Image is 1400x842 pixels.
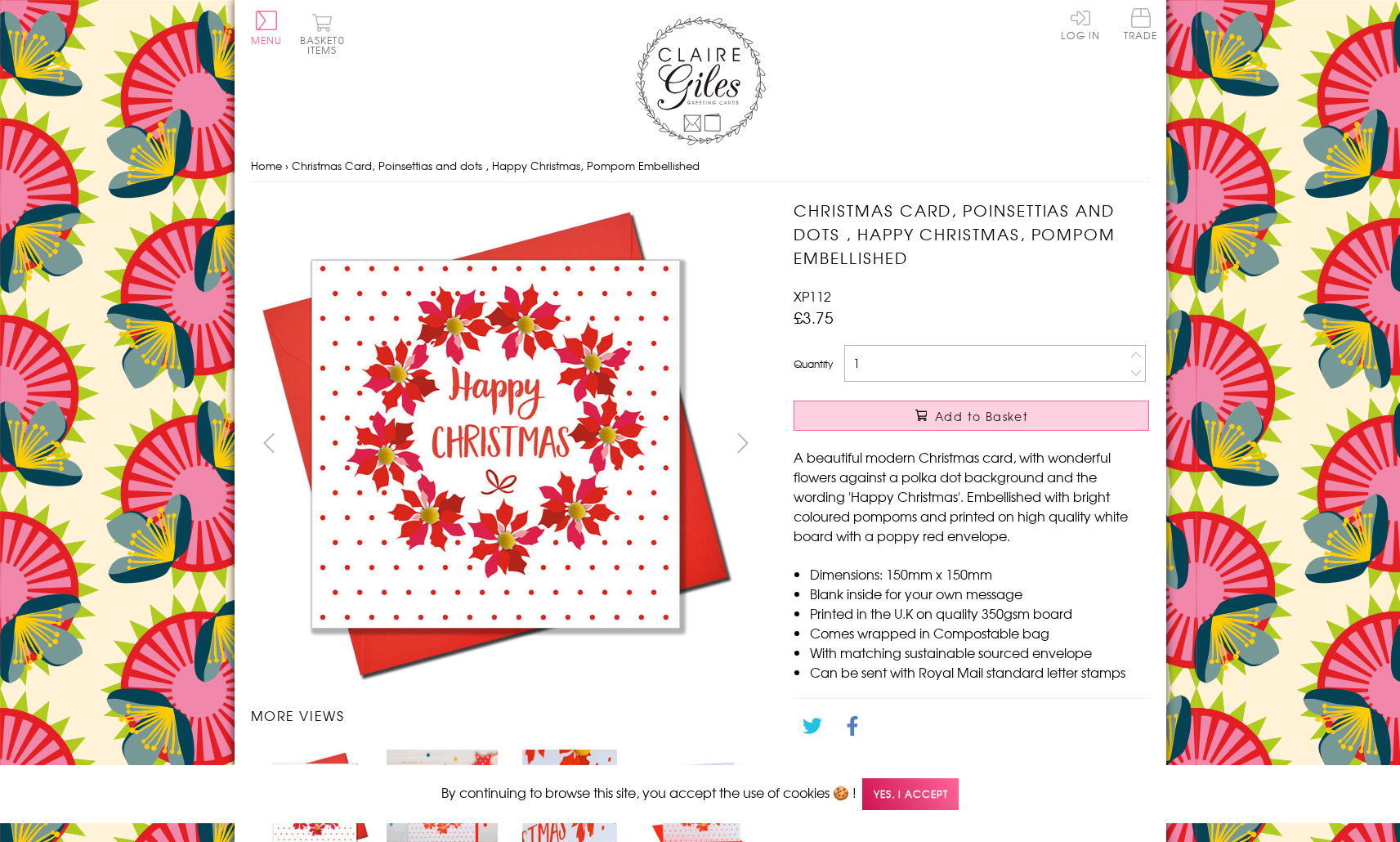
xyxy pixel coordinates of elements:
[285,158,288,173] span: ›
[251,11,283,45] button: Menu
[862,778,959,810] span: Yes, I accept
[810,564,1149,584] li: Dimensions: 150mm x 150mm
[810,603,1149,623] li: Printed in the U.K on quality 350gsm board
[807,760,966,780] a: Go back to the collection
[300,13,345,55] button: Basket0 items
[292,158,700,173] span: Christmas Card, Poinsettias and dots , Happy Christmas, Pompom Embellished
[810,623,1149,643] li: Comes wrapped in Compostable bag
[794,356,833,371] label: Quantity
[794,306,834,329] span: £3.75
[1124,8,1158,40] span: Trade
[794,401,1149,431] button: Add to Basket
[251,158,282,173] a: Home
[810,643,1149,662] li: With matching sustainable sourced envelope
[1124,8,1158,43] a: Trade
[635,16,766,146] img: Claire Giles Greetings Cards
[724,424,761,461] button: next
[810,584,1149,603] li: Blank inside for your own message
[1061,8,1100,40] a: Log In
[251,33,283,47] span: Menu
[935,408,1028,424] span: Add to Basket
[307,33,345,57] span: 0 items
[794,286,831,306] span: XP112
[761,199,1251,689] img: Christmas Card, Poinsettias and dots , Happy Christmas, Pompom Embellished
[794,447,1149,545] p: A beautiful modern Christmas card, with wonderful flowers against a polka dot background and the ...
[251,705,762,725] h3: More views
[810,662,1149,682] li: Can be sent with Royal Mail standard letter stamps
[251,150,1150,183] nav: breadcrumbs
[794,199,1149,269] h1: Christmas Card, Poinsettias and dots , Happy Christmas, Pompom Embellished
[250,199,740,689] img: Christmas Card, Poinsettias and dots , Happy Christmas, Pompom Embellished
[251,424,288,461] button: prev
